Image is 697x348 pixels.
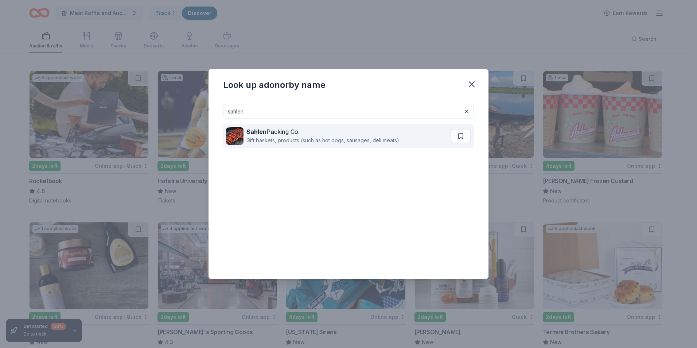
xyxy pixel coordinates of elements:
[246,136,399,145] div: Gift baskets, products (such as hot dogs, sausages, deli meats)
[223,104,474,119] input: Search
[223,79,326,91] div: Look up a donor by name
[246,128,266,135] strong: Sahlen
[282,128,285,135] strong: n
[246,127,399,136] div: P cki g Co.
[226,127,244,145] img: Image for Sahlen Packing Co.
[270,128,274,135] strong: a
